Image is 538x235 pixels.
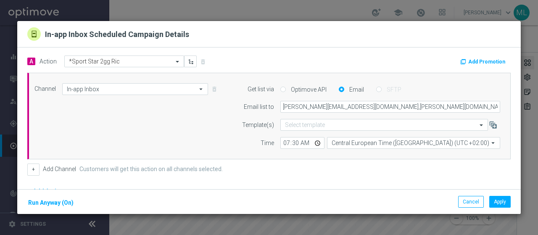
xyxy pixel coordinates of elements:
[242,121,274,129] label: Template(s)
[79,166,223,173] label: Customers will get this action on all channels selected.
[62,83,208,95] input: Select channel
[289,86,327,93] label: Optimove API
[327,137,500,149] input: Select time zone
[27,198,74,208] button: Run Anyway (On)
[261,140,274,147] label: Time
[27,58,35,65] span: A
[459,57,508,66] button: Add Promotion
[458,196,484,208] button: Cancel
[197,84,206,95] i: arrow_drop_down
[43,166,76,173] label: Add Channel
[280,101,500,113] input: Enter email address, use comma to separate multiple Emails
[347,86,364,93] label: Email
[34,85,56,92] label: Channel
[27,186,64,197] button: + Add Action
[385,86,401,93] label: SFTP
[45,29,189,41] h2: In-app Inbox Scheduled Campaign Details
[489,137,498,148] i: arrow_drop_down
[27,164,40,175] button: +
[248,86,274,93] label: Get list via
[40,58,57,65] label: Action
[64,55,184,67] ng-select: *Sport Star 2gg Ric
[244,103,274,111] label: Email list to
[489,196,511,208] button: Apply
